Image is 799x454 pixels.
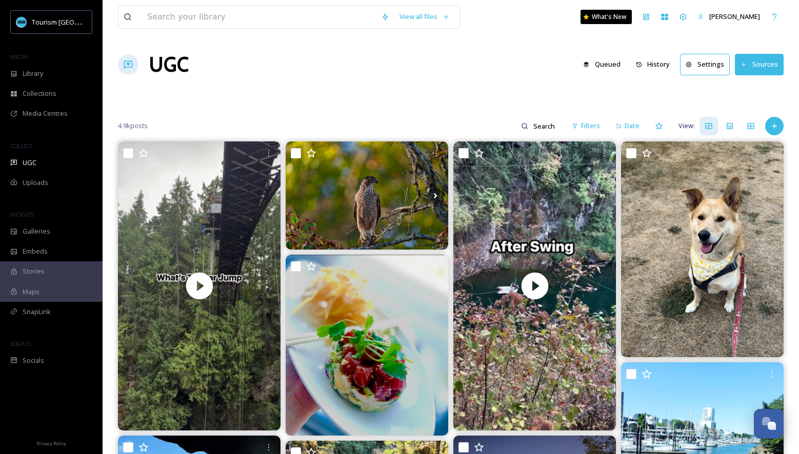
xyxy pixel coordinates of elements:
[23,226,50,236] span: Galleries
[36,437,66,449] a: Privacy Policy
[631,54,681,74] a: History
[118,141,281,430] img: thumbnail
[680,54,735,75] a: Settings
[23,307,51,317] span: SnapLink
[709,12,760,21] span: [PERSON_NAME]
[578,54,631,74] a: Queued
[286,255,448,435] img: Get it before it’s gone! The Tuna Poke will soon be leaving to welcome back our winter Albacore t...
[23,89,56,98] span: Collections
[678,121,695,131] span: View:
[149,49,189,80] a: UGC
[23,287,39,297] span: Maps
[631,54,675,74] button: History
[754,409,784,439] button: Open Chat
[394,7,454,27] a: View all files
[10,211,34,218] span: WIDGETS
[16,17,27,27] img: tourism_nanaimo_logo.jpeg
[286,141,448,250] img: Freedom is not in flight — it’s in the way you look at the world. 🦅✨ And sometimes that gaze find...
[36,440,66,447] span: Privacy Policy
[625,121,640,131] span: Date
[23,109,68,118] span: Media Centres
[142,6,376,28] input: Search your library
[581,121,600,131] span: Filters
[23,69,43,78] span: Library
[23,356,44,365] span: Socials
[621,141,784,357] img: Hello! 😎🍌 #Fionnagán #Pupper #KoreanJindo #JapaneseShiba #GoodBoy #LoyalCanadianJindo #AdoptADog ...
[453,141,616,430] video: The floating raft below in the river is where staff help guide and retrieve participants after th...
[118,121,148,131] span: 4.9k posts
[32,17,124,27] span: Tourism [GEOGRAPHIC_DATA]
[23,178,48,188] span: Uploads
[10,142,32,150] span: COLLECT
[10,53,28,60] span: MEDIA
[453,141,616,430] img: thumbnail
[23,158,36,168] span: UGC
[10,340,31,347] span: SOCIALS
[680,54,730,75] button: Settings
[578,54,626,74] button: Queued
[581,10,632,24] a: What's New
[118,141,281,430] video: What’s To Fear Jump” — a 40-foot plunge straight down from a platform into open air. It’s designe...
[528,116,562,136] input: Search
[23,246,48,256] span: Embeds
[692,7,765,27] a: [PERSON_NAME]
[735,54,784,75] button: Sources
[23,266,45,276] span: Stories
